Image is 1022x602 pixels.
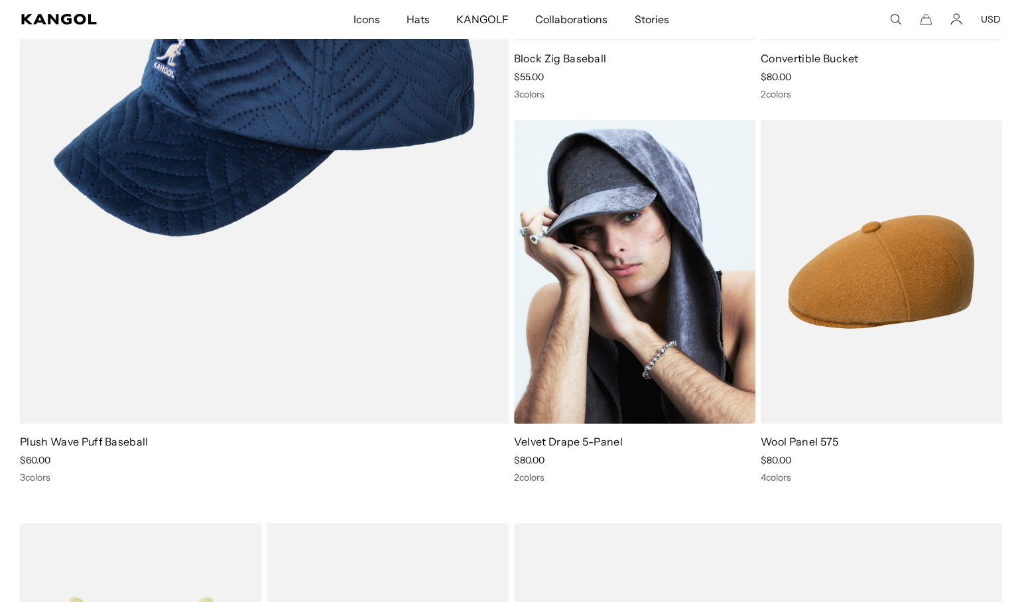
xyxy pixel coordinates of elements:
div: 3 colors [514,88,755,100]
span: $80.00 [761,71,791,83]
img: Velvet Drape 5-Panel [514,120,755,423]
a: Convertible Bucket [761,52,859,65]
a: Plush Wave Puff Baseball [20,435,149,448]
span: $80.00 [514,454,544,466]
div: 4 colors [761,471,1002,483]
span: $55.00 [514,71,544,83]
span: $80.00 [761,454,791,466]
a: Account [950,13,962,25]
a: Wool Panel 575 [761,435,838,448]
button: Cart [920,13,932,25]
a: Kangol [21,14,233,25]
summary: Search here [889,13,901,25]
div: 2 colors [514,471,755,483]
button: USD [981,13,1001,25]
div: 2 colors [761,88,1002,100]
div: 3 colors [20,471,509,483]
a: Block Zig Baseball [514,52,607,65]
a: Velvet Drape 5-Panel [514,435,623,448]
img: Wool Panel 575 [761,120,1002,423]
span: $60.00 [20,454,50,466]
